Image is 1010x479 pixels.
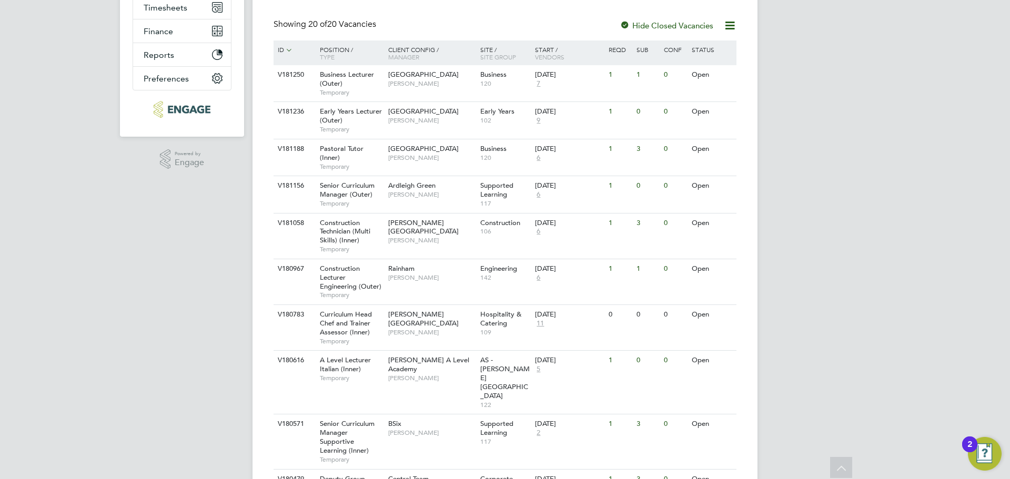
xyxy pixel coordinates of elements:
span: 106 [480,227,530,236]
a: Go to home page [133,101,231,118]
div: 1 [606,414,633,434]
label: Hide Closed Vacancies [620,21,713,30]
span: Preferences [144,74,189,84]
span: 7 [535,79,542,88]
div: 0 [661,65,689,85]
div: Open [689,213,735,233]
div: V181156 [275,176,312,196]
span: 122 [480,401,530,409]
div: Start / [532,40,606,66]
span: Reports [144,50,174,60]
div: Open [689,259,735,279]
span: Powered by [175,149,204,158]
div: 0 [634,176,661,196]
div: 0 [606,305,633,324]
div: ID [275,40,312,59]
div: 0 [634,305,661,324]
div: 0 [661,139,689,159]
div: [DATE] [535,356,603,365]
div: 0 [661,351,689,370]
span: Temporary [320,199,383,208]
button: Open Resource Center, 2 new notifications [968,437,1002,471]
div: Open [689,176,735,196]
span: Business [480,144,507,153]
span: Finance [144,26,173,36]
div: 0 [661,414,689,434]
div: Open [689,351,735,370]
span: [PERSON_NAME][GEOGRAPHIC_DATA] [388,310,459,328]
span: [PERSON_NAME] [388,273,475,282]
span: Type [320,53,335,61]
div: [DATE] [535,145,603,154]
span: Temporary [320,455,383,464]
span: Business [480,70,507,79]
div: Open [689,65,735,85]
div: 0 [661,259,689,279]
span: Temporary [320,374,383,382]
div: 1 [606,213,633,233]
span: Engage [175,158,204,167]
div: V181236 [275,102,312,121]
span: Early Years Lecturer (Outer) [320,107,382,125]
span: Temporary [320,291,383,299]
div: 1 [606,176,633,196]
div: V181058 [275,213,312,233]
div: 3 [634,139,661,159]
div: [DATE] [535,310,603,319]
div: V180783 [275,305,312,324]
div: 0 [661,213,689,233]
div: V180967 [275,259,312,279]
span: Temporary [320,88,383,97]
span: [GEOGRAPHIC_DATA] [388,70,459,79]
span: 117 [480,199,530,208]
span: Ardleigh Green [388,181,436,190]
div: [DATE] [535,70,603,79]
div: Sub [634,40,661,58]
button: Reports [133,43,231,66]
span: 109 [480,328,530,337]
div: 0 [661,176,689,196]
div: Open [689,102,735,121]
span: [PERSON_NAME] [388,236,475,244]
div: 1 [606,259,633,279]
button: Preferences [133,67,231,90]
span: Senior Curriculum Manager (Outer) [320,181,375,199]
span: 9 [535,116,542,125]
div: 2 [967,444,972,458]
div: Open [689,139,735,159]
span: [PERSON_NAME] [388,116,475,125]
div: 1 [606,65,633,85]
span: Hospitality & Catering [480,310,521,328]
div: 1 [634,259,661,279]
button: Finance [133,19,231,43]
span: 120 [480,79,530,88]
span: Vendors [535,53,564,61]
div: Site / [478,40,533,66]
span: 6 [535,154,542,162]
span: [PERSON_NAME] [388,429,475,437]
div: [DATE] [535,181,603,190]
span: 20 Vacancies [308,19,376,29]
div: 1 [634,65,661,85]
span: 117 [480,437,530,446]
span: [GEOGRAPHIC_DATA] [388,107,459,116]
span: 6 [535,190,542,199]
span: [PERSON_NAME][GEOGRAPHIC_DATA] [388,218,459,236]
span: 20 of [308,19,327,29]
div: 3 [634,213,661,233]
span: Engineering [480,264,517,273]
div: 1 [606,102,633,121]
div: V181188 [275,139,312,159]
span: [PERSON_NAME] [388,374,475,382]
div: [DATE] [535,264,603,273]
span: 6 [535,273,542,282]
span: A Level Lecturer Italian (Inner) [320,355,371,373]
div: 0 [661,305,689,324]
div: 3 [634,414,661,434]
span: Pastoral Tutor (Inner) [320,144,363,162]
div: [DATE] [535,420,603,429]
div: Conf [661,40,689,58]
span: BSix [388,419,401,428]
span: Timesheets [144,3,187,13]
span: Construction Lecturer Engineering (Outer) [320,264,381,291]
